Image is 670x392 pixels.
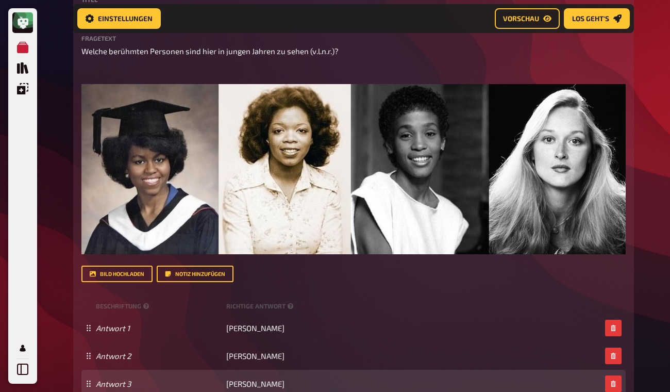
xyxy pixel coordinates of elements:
[226,351,284,361] span: [PERSON_NAME]
[495,8,560,29] a: Vorschau
[12,78,33,99] a: Einblendungen
[81,84,626,255] img: Frage14
[503,15,539,22] span: Vorschau
[81,46,339,56] span: Welche berühmten Personen sind hier in jungen Jahren zu sehen (v.l.n.r.)?
[226,379,284,388] span: [PERSON_NAME]
[572,15,609,22] span: Los geht's
[81,266,153,282] button: Bild hochladen
[226,302,295,311] small: Richtige Antwort
[81,35,626,41] label: Fragetext
[96,302,222,311] small: Beschriftung
[12,58,33,78] a: Quiz Sammlung
[564,8,630,29] a: Los geht's
[12,338,33,358] a: Mein Konto
[98,15,153,22] span: Einstellungen
[96,379,131,388] i: Antwort 3
[157,266,233,282] button: Notiz hinzufügen
[226,323,284,333] span: [PERSON_NAME]
[96,323,130,333] i: Antwort 1
[77,8,161,29] a: Einstellungen
[96,351,131,361] i: Antwort 2
[12,37,33,58] a: Meine Quizze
